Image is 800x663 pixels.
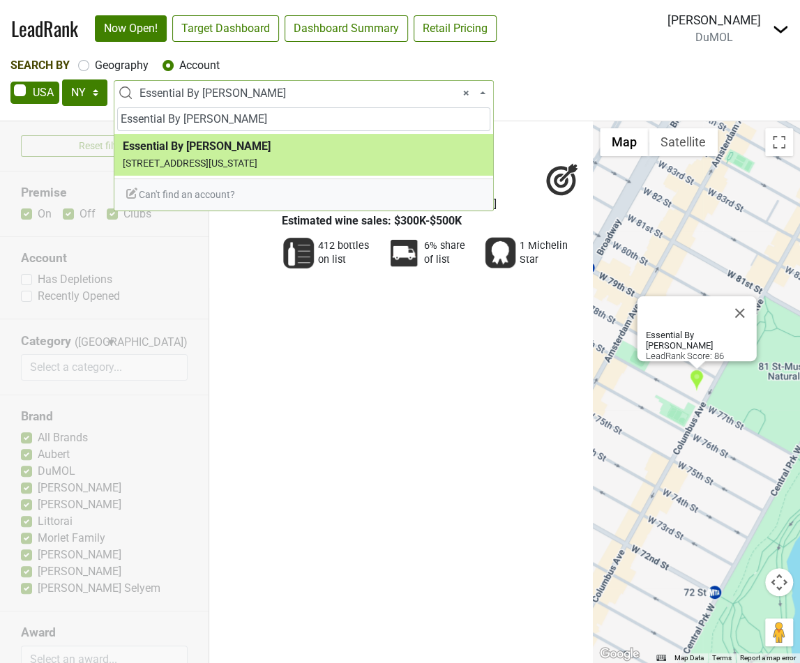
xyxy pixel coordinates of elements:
[172,15,279,42] a: Target Dashboard
[285,15,408,42] a: Dashboard Summary
[10,59,70,72] span: Search By
[765,618,793,646] button: Drag Pegman onto the map to open Street View
[423,239,474,267] span: 6% share of list
[674,653,704,663] button: Map Data
[414,15,497,42] a: Retail Pricing
[123,158,257,169] small: [STREET_ADDRESS][US_STATE]
[139,85,476,102] span: Essential By Christophe
[95,57,149,74] label: Geography
[649,128,718,156] button: Show satellite imagery
[695,31,733,44] span: DuMOL
[772,21,789,38] img: Dropdown Menu
[125,186,139,200] img: Edit
[318,239,379,267] span: 412 bottles on list
[123,139,271,153] b: Essential By [PERSON_NAME]
[765,128,793,156] button: Toggle fullscreen view
[656,653,666,663] button: Keyboard shortcuts
[483,236,517,270] img: Award
[596,645,642,663] img: Google
[125,189,235,200] span: Can't find an account?
[600,128,649,156] button: Show street map
[596,645,642,663] a: Open this area in Google Maps (opens a new window)
[282,214,462,227] span: Estimated wine sales: $300K-$500K
[95,15,167,42] a: Now Open!
[282,236,315,270] img: Wine List
[179,57,220,74] label: Account
[463,85,469,102] span: Remove all items
[11,14,78,43] a: LeadRank
[723,296,756,330] button: Close
[114,80,494,105] span: Essential By Christophe
[740,654,796,662] a: Report a map error
[765,568,793,596] button: Map camera controls
[645,330,712,351] b: Essential By [PERSON_NAME]
[520,239,571,267] span: 1 Michelin Star
[645,330,756,361] div: LeadRank Score: 86
[689,369,704,392] div: Essential By Christophe
[387,236,421,270] img: Percent Distributor Share
[712,654,732,662] a: Terms (opens in new tab)
[667,11,761,29] div: [PERSON_NAME]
